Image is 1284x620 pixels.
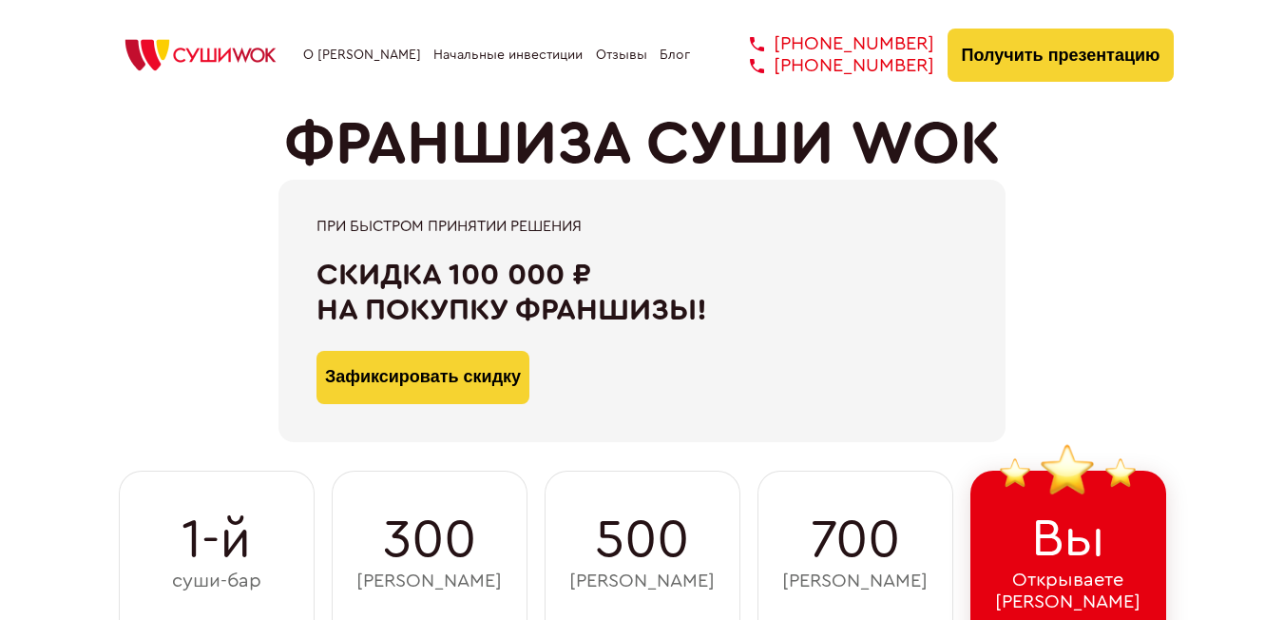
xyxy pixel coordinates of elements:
[721,55,934,77] a: [PHONE_NUMBER]
[284,109,1001,180] h1: ФРАНШИЗА СУШИ WOK
[110,34,291,76] img: СУШИWOK
[721,33,934,55] a: [PHONE_NUMBER]
[172,571,261,592] span: суши-бар
[569,571,715,592] span: [PERSON_NAME]
[596,48,647,63] a: Отзывы
[182,510,251,571] span: 1-й
[595,510,689,571] span: 500
[433,48,583,63] a: Начальные инвестиции
[316,218,968,235] div: При быстром принятии решения
[356,571,502,592] span: [PERSON_NAME]
[303,48,421,63] a: О [PERSON_NAME]
[316,351,529,404] button: Зафиксировать скидку
[811,510,900,571] span: 700
[660,48,690,63] a: Блог
[316,258,968,328] div: Скидка 100 000 ₽ на покупку франшизы!
[995,570,1140,613] span: Открываете [PERSON_NAME]
[383,510,476,571] span: 300
[948,29,1175,82] button: Получить презентацию
[782,571,928,592] span: [PERSON_NAME]
[1031,509,1105,570] span: Вы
